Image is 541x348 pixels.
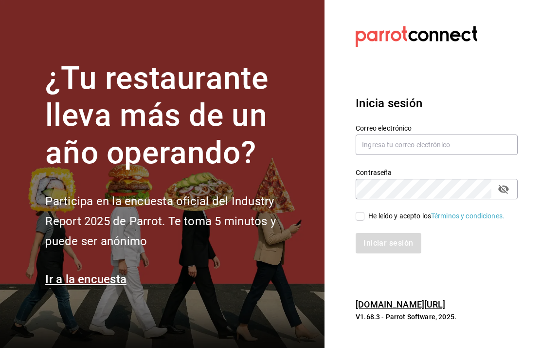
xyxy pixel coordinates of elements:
h3: Inicia sesión [356,95,518,112]
h2: Participa en la encuesta oficial del Industry Report 2025 de Parrot. Te toma 5 minutos y puede se... [45,192,308,251]
p: V1.68.3 - Parrot Software, 2025. [356,312,518,322]
a: Términos y condiciones. [431,212,505,220]
h1: ¿Tu restaurante lleva más de un año operando? [45,60,308,172]
a: [DOMAIN_NAME][URL] [356,299,445,309]
label: Contraseña [356,169,518,175]
input: Ingresa tu correo electrónico [356,135,518,155]
a: Ir a la encuesta [45,272,126,286]
button: passwordField [495,181,512,197]
label: Correo electrónico [356,124,518,131]
div: He leído y acepto los [368,211,505,221]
